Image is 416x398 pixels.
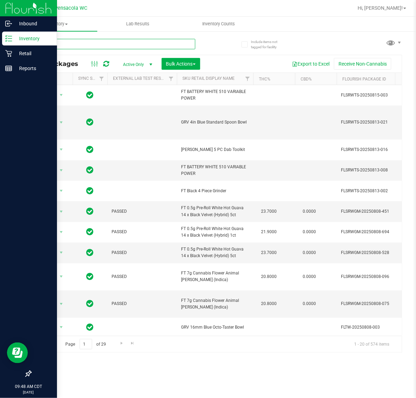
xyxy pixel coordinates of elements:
[57,322,66,332] span: select
[112,229,173,235] span: PASSED
[341,146,409,153] span: FLSRWTS-20250813-016
[181,164,249,177] span: FT BATTERY WHITE 510 VARIABLE POWER
[181,88,249,102] span: FT BATTERY WHITE 510 VARIABLE POWER
[5,65,12,72] inline-svg: Reports
[349,339,395,349] span: 1 - 20 of 574 items
[341,249,409,256] span: FLSRWGM-20250808-528
[193,21,244,27] span: Inventory Counts
[299,206,319,217] span: 0.0000
[181,226,249,239] span: FT 0.5g Pre-Roll White Hot Guava 14 x Black Velvet (Hybrid) 1ct
[5,35,12,42] inline-svg: Inventory
[341,208,409,215] span: FLSRWGM-20250808-451
[299,299,319,309] span: 0.0000
[341,167,409,173] span: FLSRWTS-20250813-008
[181,119,249,126] span: GRV 4in Blue Standard Spoon Bowl
[97,17,178,31] a: Lab Results
[59,339,112,350] span: Page of 29
[341,92,409,99] span: FLSRWTS-20250815-003
[258,227,280,237] span: 21.9000
[87,227,94,237] span: In Sync
[165,73,177,85] a: Filter
[341,273,409,280] span: FLSRWGM-20250808-096
[299,248,319,258] span: 0.0000
[341,188,409,194] span: FLSRWTS-20250813-002
[87,272,94,281] span: In Sync
[87,248,94,257] span: In Sync
[334,58,391,70] button: Receive Non-Cannabis
[12,49,54,58] p: Retail
[17,21,97,27] span: Inventory
[57,299,66,309] span: select
[57,227,66,237] span: select
[57,145,66,154] span: select
[341,300,409,307] span: FLSRWGM-20250808-075
[57,207,66,217] span: select
[87,186,94,196] span: In Sync
[182,76,235,81] a: Sku Retail Display Name
[178,17,259,31] a: Inventory Counts
[358,5,403,11] span: Hi, [PERSON_NAME]!
[341,324,409,331] span: FLTW-20250808-003
[57,272,66,281] span: select
[87,165,94,175] span: In Sync
[12,19,54,28] p: Inbound
[36,60,85,68] span: All Packages
[80,339,92,350] input: 1
[57,90,66,100] span: select
[12,64,54,73] p: Reports
[181,246,249,259] span: FT 0.5g Pre-Roll White Hot Guava 14 x Black Velvet (Hybrid) 5ct
[7,342,28,363] iframe: Resource center
[258,206,280,217] span: 23.7000
[258,248,280,258] span: 23.7000
[87,322,94,332] span: In Sync
[299,272,319,282] span: 0.0000
[3,390,54,395] p: [DATE]
[341,119,409,126] span: FLSRWTS-20250813-021
[3,383,54,390] p: 09:48 AM CDT
[162,58,200,70] button: Bulk Actions
[55,5,87,11] span: Pensacola WC
[166,61,196,67] span: Bulk Actions
[342,77,386,82] a: Flourish Package ID
[117,21,159,27] span: Lab Results
[287,58,334,70] button: Export to Excel
[341,229,409,235] span: FLSRWGM-20250808-694
[87,90,94,100] span: In Sync
[57,248,66,257] span: select
[112,300,173,307] span: PASSED
[181,146,249,153] span: [PERSON_NAME] 5 PC Dab Toolkit
[57,118,66,127] span: select
[251,39,286,50] span: Include items not tagged for facility
[113,76,168,81] a: External Lab Test Result
[181,270,249,283] span: FT 7g Cannabis Flower Animal [PERSON_NAME] (Indica)
[87,145,94,154] span: In Sync
[5,50,12,57] inline-svg: Retail
[299,227,319,237] span: 0.0000
[87,299,94,308] span: In Sync
[181,324,249,331] span: GRV 16mm Blue Octo-Taster Bowl
[12,34,54,43] p: Inventory
[112,249,173,256] span: PASSED
[259,77,270,82] a: THC%
[112,208,173,215] span: PASSED
[57,186,66,196] span: select
[258,299,280,309] span: 20.8000
[128,339,138,348] a: Go to the last page
[57,166,66,175] span: select
[5,20,12,27] inline-svg: Inbound
[87,206,94,216] span: In Sync
[116,339,127,348] a: Go to the next page
[301,77,312,82] a: CBD%
[181,188,249,194] span: FT Black 4 Piece Grinder
[87,117,94,127] span: In Sync
[78,76,105,81] a: Sync Status
[17,17,97,31] a: Inventory
[31,39,195,49] input: Search Package ID, Item Name, SKU, Lot or Part Number...
[112,273,173,280] span: PASSED
[181,205,249,218] span: FT 0.5g Pre-Roll White Hot Guava 14 x Black Velvet (Hybrid) 5ct
[242,73,253,85] a: Filter
[258,272,280,282] span: 20.8000
[181,297,249,311] span: FT 7g Cannabis Flower Animal [PERSON_NAME] (Indica)
[96,73,107,85] a: Filter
